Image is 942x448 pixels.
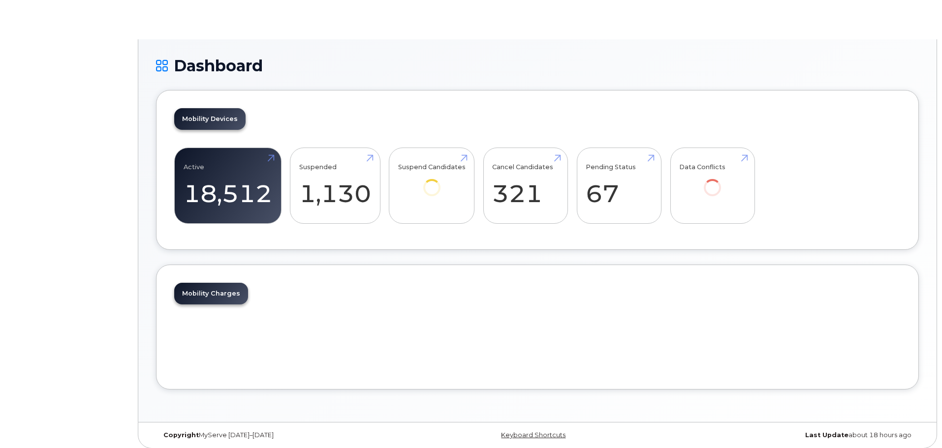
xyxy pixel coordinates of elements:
h1: Dashboard [156,57,919,74]
div: about 18 hours ago [664,431,919,439]
a: Suspend Candidates [398,153,466,210]
strong: Last Update [805,431,848,439]
a: Cancel Candidates 321 [492,153,559,218]
a: Data Conflicts [679,153,746,210]
a: Mobility Devices [174,108,246,130]
div: MyServe [DATE]–[DATE] [156,431,410,439]
strong: Copyright [163,431,199,439]
a: Keyboard Shortcuts [501,431,565,439]
a: Pending Status 67 [586,153,652,218]
a: Active 18,512 [184,153,272,218]
a: Mobility Charges [174,283,248,304]
a: Suspended 1,130 [299,153,371,218]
